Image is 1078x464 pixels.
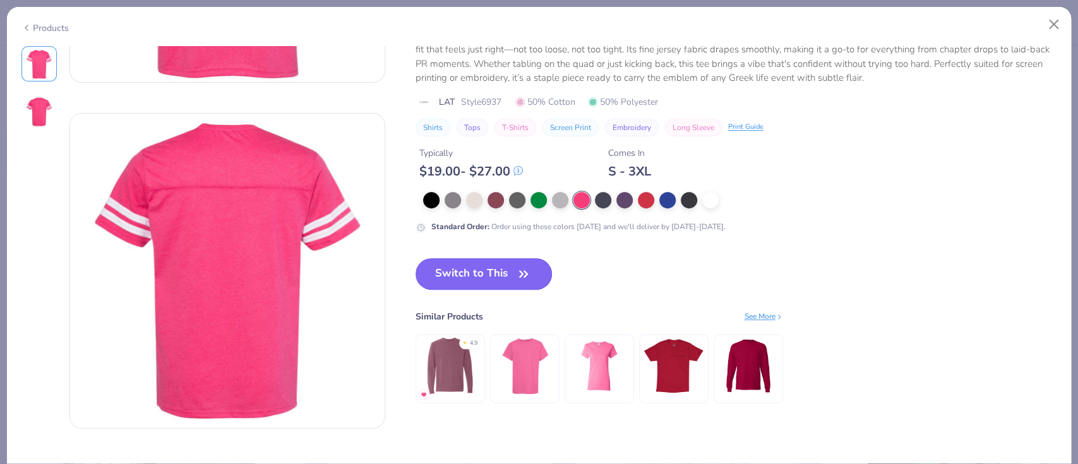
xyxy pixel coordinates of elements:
div: ★ [462,339,467,344]
button: Long Sleeve [665,119,722,136]
button: Tops [457,119,488,136]
button: Screen Print [542,119,599,136]
strong: Standard Order : [431,222,489,232]
img: Back [24,97,54,127]
span: 50% Polyester [588,95,658,109]
div: Comes In [608,146,651,160]
img: Gildan Ladies' Heavy Cotton™ T-Shirt [569,336,629,396]
button: Switch to This [416,258,553,290]
button: Embroidery [605,119,659,136]
button: Close [1042,13,1066,37]
img: Hanes Men's Authentic-T Pocket T-Shirt [644,336,704,396]
div: Products [21,21,69,35]
div: 4.9 [470,339,477,348]
div: Similar Products [416,310,483,323]
img: Comfort Colors Adult Heavyweight RS Long-Sleeve T-Shirt [420,336,480,396]
img: Hanes Adult 6.1 Oz. Long-Sleeve Beefy-T [718,336,778,396]
div: S - 3XL [608,164,651,179]
div: Order using these colors [DATE] and we'll deliver by [DATE]-[DATE]. [431,221,726,232]
span: 50% Cotton [515,95,575,109]
img: Front [24,49,54,79]
span: Style 6937 [461,95,501,109]
img: brand logo [416,97,433,107]
div: Typically [419,146,523,160]
img: Comfort Colors Youth Midweight T-Shirt [494,336,554,396]
div: $ 19.00 - $ 27.00 [419,164,523,179]
button: T-Shirts [494,119,536,136]
div: Print Guide [728,122,764,133]
span: LAT [439,95,455,109]
div: LAT’s Adult Football Fine Jersey Tee is where comfort meets effortless style. Crafted from a bala... [416,28,1057,85]
img: MostFav.gif [420,391,428,398]
img: Back [70,114,385,428]
button: Shirts [416,119,450,136]
div: See More [745,311,783,322]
